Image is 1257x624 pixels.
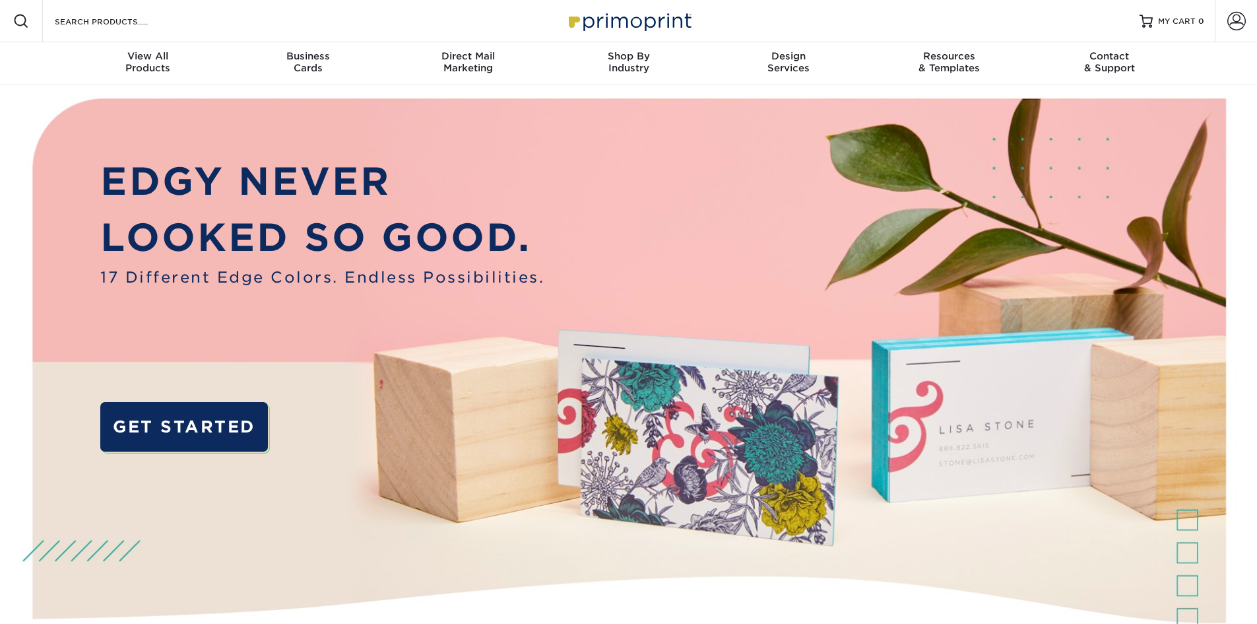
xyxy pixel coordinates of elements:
span: Business [228,50,388,62]
span: Resources [869,50,1029,62]
div: & Support [1029,50,1190,74]
span: 0 [1198,17,1204,26]
span: Shop By [548,50,709,62]
div: Industry [548,50,709,74]
img: Primoprint [563,7,695,35]
a: Resources& Templates [869,42,1029,85]
span: Design [709,50,869,62]
span: View All [68,50,228,62]
div: & Templates [869,50,1029,74]
span: 17 Different Edge Colors. Endless Possibilities. [100,266,544,289]
span: MY CART [1158,16,1196,27]
a: GET STARTED [100,402,267,452]
span: Direct Mail [388,50,548,62]
a: Direct MailMarketing [388,42,548,85]
input: SEARCH PRODUCTS..... [53,13,182,29]
div: Marketing [388,50,548,74]
a: View AllProducts [68,42,228,85]
span: Contact [1029,50,1190,62]
a: Contact& Support [1029,42,1190,85]
div: Services [709,50,869,74]
a: Shop ByIndustry [548,42,709,85]
a: BusinessCards [228,42,388,85]
p: EDGY NEVER [100,153,544,210]
a: DesignServices [709,42,869,85]
div: Products [68,50,228,74]
p: LOOKED SO GOOD. [100,209,544,266]
div: Cards [228,50,388,74]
